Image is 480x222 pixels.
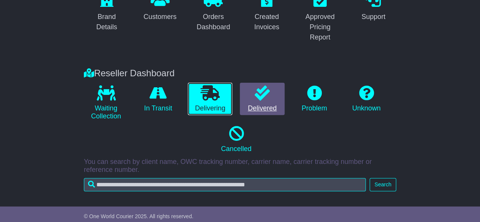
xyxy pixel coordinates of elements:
[302,12,338,43] div: Approved Pricing Report
[84,83,128,123] a: Waiting Collection
[84,213,194,219] span: © One World Courier 2025. All rights reserved.
[143,12,176,22] div: Customers
[361,12,385,22] div: Support
[240,83,284,115] a: Delivered
[344,83,389,115] a: Unknown
[292,83,337,115] a: Problem
[84,210,156,219] div: Invoice
[195,12,231,32] div: Orders Dashboard
[164,210,286,219] div: Customer
[249,12,285,32] div: Created Invoices
[84,123,389,156] a: Cancelled
[370,178,396,191] button: Search
[80,68,400,79] div: Reseller Dashboard
[136,83,180,115] a: In Transit
[84,158,396,174] p: You can search by client name, OWC tracking number, carrier name, carrier tracking number or refe...
[188,83,232,115] a: Delivering
[294,210,396,219] div: Custom Date Range
[89,12,125,32] div: Brand Details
